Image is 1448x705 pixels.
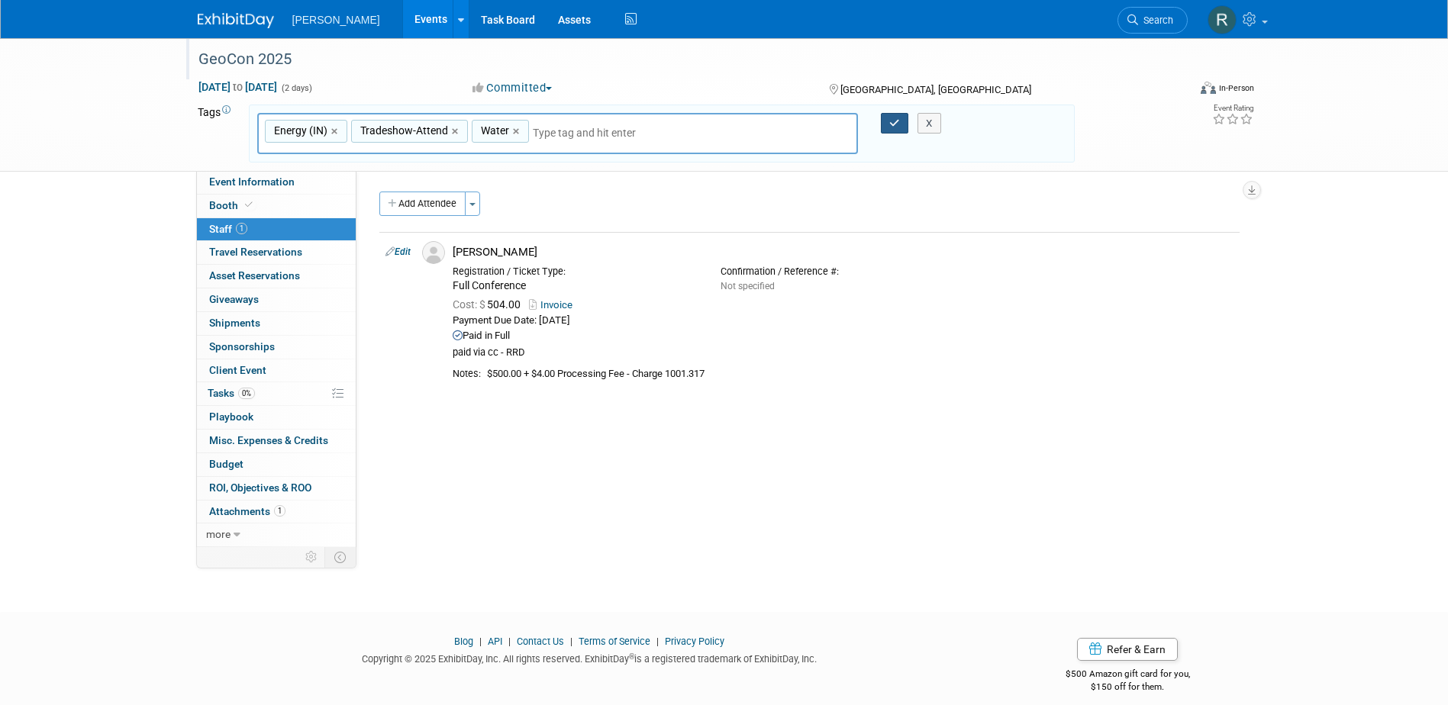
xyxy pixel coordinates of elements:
a: Refer & Earn [1077,638,1178,661]
span: Search [1138,14,1173,26]
a: Contact Us [517,636,564,647]
i: Booth reservation complete [245,201,253,209]
a: Event Information [197,171,356,194]
div: Copyright © 2025 ExhibitDay, Inc. All rights reserved. ExhibitDay is a registered trademark of Ex... [198,649,982,666]
span: Tasks [208,387,255,399]
span: 1 [274,505,285,517]
span: [GEOGRAPHIC_DATA], [GEOGRAPHIC_DATA] [840,84,1031,95]
a: Search [1117,7,1188,34]
span: Client Event [209,364,266,376]
span: Misc. Expenses & Credits [209,434,328,446]
img: ExhibitDay [198,13,274,28]
span: Attachments [209,505,285,517]
div: $150 off for them. [1005,681,1251,694]
a: Edit [385,246,411,257]
span: [PERSON_NAME] [292,14,380,26]
span: [DATE] [DATE] [198,80,278,94]
a: Shipments [197,312,356,335]
span: more [206,528,231,540]
a: API [488,636,502,647]
div: Confirmation / Reference #: [721,266,966,278]
td: Personalize Event Tab Strip [298,547,325,567]
div: Event Format [1098,79,1255,102]
img: Associate-Profile-5.png [422,241,445,264]
span: 0% [238,388,255,399]
div: paid via cc - RRD [453,346,1234,359]
span: Playbook [209,410,253,423]
a: Privacy Policy [665,636,724,647]
div: Notes: [453,368,481,380]
span: Asset Reservations [209,269,300,282]
span: | [566,636,576,647]
div: In-Person [1218,82,1254,94]
a: more [197,523,356,546]
button: X [917,113,941,134]
span: Giveaways [209,293,259,305]
a: Playbook [197,406,356,429]
a: Sponsorships [197,336,356,359]
span: Budget [209,458,243,470]
sup: ® [629,652,634,661]
span: Event Information [209,175,295,188]
div: [PERSON_NAME] [453,245,1234,259]
div: Full Conference [453,279,698,293]
button: Add Attendee [379,192,466,216]
div: $500.00 + $4.00 Processing Fee - Charge 1001.317 [487,368,1234,381]
span: Cost: $ [453,298,487,311]
span: Booth [209,199,256,211]
a: Terms of Service [579,636,650,647]
span: ROI, Objectives & ROO [209,481,311,494]
div: Event Rating [1212,105,1253,112]
span: Not specified [721,281,775,291]
a: Staff1 [197,218,356,241]
a: × [331,123,341,140]
input: Type tag and hit enter [533,125,747,140]
a: Tasks0% [197,382,356,405]
img: Format-Inperson.png [1201,82,1216,94]
span: | [653,636,663,647]
a: Giveaways [197,288,356,311]
span: | [505,636,514,647]
span: Shipments [209,317,260,329]
a: Invoice [529,299,579,311]
span: Tradeshow-Attend [357,123,448,138]
a: Budget [197,453,356,476]
span: Sponsorships [209,340,275,352]
div: $500 Amazon gift card for you, [1005,658,1251,693]
span: Staff [209,223,247,235]
span: 1 [236,223,247,234]
a: Attachments1 [197,501,356,523]
span: | [476,636,485,647]
div: Paid in Full [453,330,1234,343]
span: Water [478,123,509,138]
button: Committed [467,80,558,96]
span: Travel Reservations [209,246,302,258]
a: Travel Reservations [197,241,356,264]
span: Energy (IN) [271,123,327,138]
div: Payment Due Date: [DATE] [453,314,1234,327]
a: Blog [454,636,473,647]
a: Booth [197,195,356,217]
td: Tags [198,105,235,163]
a: × [513,123,523,140]
a: × [452,123,462,140]
span: to [231,81,245,93]
a: Misc. Expenses & Credits [197,430,356,452]
a: ROI, Objectives & ROO [197,477,356,500]
div: GeoCon 2025 [193,46,1165,73]
span: 504.00 [453,298,527,311]
img: Rebecca Deis [1208,5,1237,34]
div: Registration / Ticket Type: [453,266,698,278]
a: Client Event [197,359,356,382]
span: (2 days) [280,83,312,93]
a: Asset Reservations [197,265,356,288]
td: Toggle Event Tabs [324,547,356,567]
